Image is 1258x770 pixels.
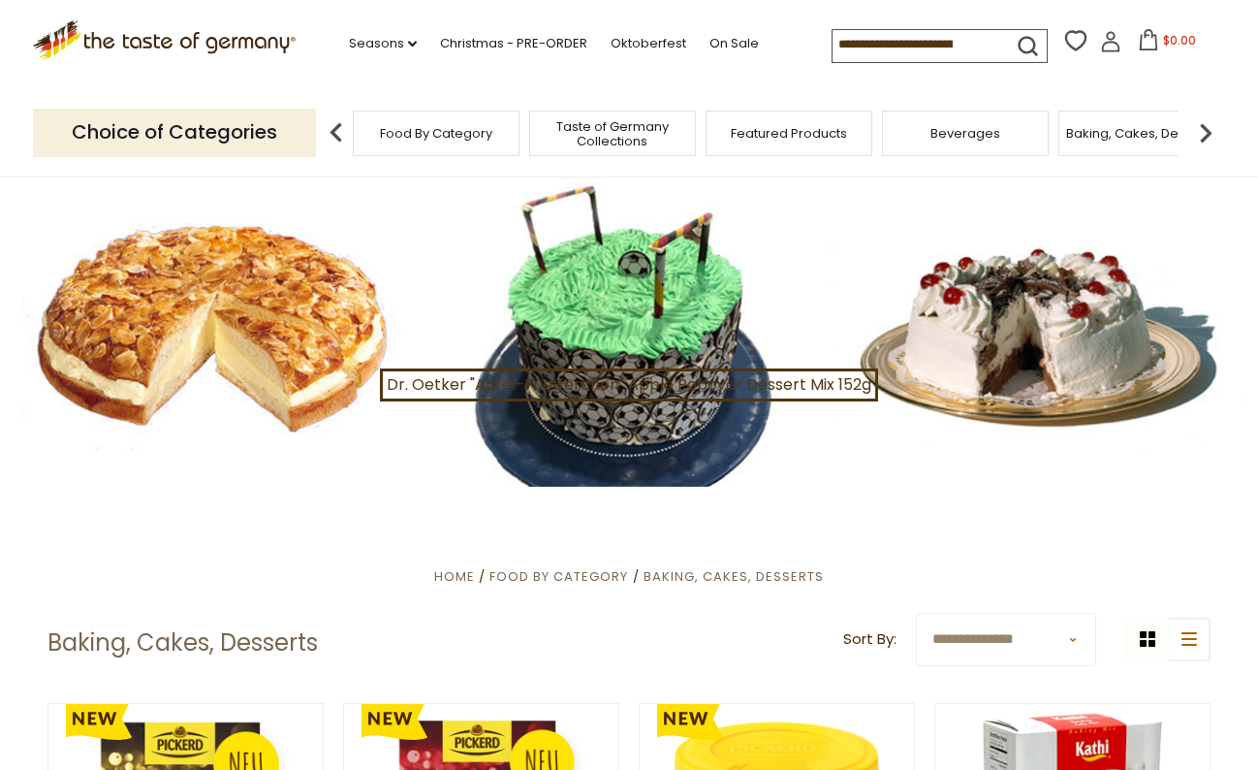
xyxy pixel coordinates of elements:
a: Featured Products [731,126,847,141]
label: Sort By: [843,627,896,652]
img: next arrow [1186,113,1225,152]
span: $0.00 [1163,32,1196,48]
a: On Sale [709,33,759,54]
h1: Baking, Cakes, Desserts [47,628,318,658]
a: Beverages [930,126,1000,141]
a: Baking, Cakes, Desserts [644,567,824,586]
button: $0.00 [1125,29,1208,58]
a: Christmas - PRE-ORDER [440,33,587,54]
a: Oktoberfest [611,33,686,54]
a: Food By Category [380,126,492,141]
p: Choice of Categories [33,109,316,156]
a: Seasons [349,33,417,54]
a: Food By Category [489,567,628,586]
a: Home [434,567,475,586]
a: Baking, Cakes, Desserts [1066,126,1216,141]
img: previous arrow [317,113,356,152]
a: Dr. Oetker "Apfel-Puefferchen" Apple Popover Dessert Mix 152g [380,369,878,401]
a: Taste of Germany Collections [535,119,690,148]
